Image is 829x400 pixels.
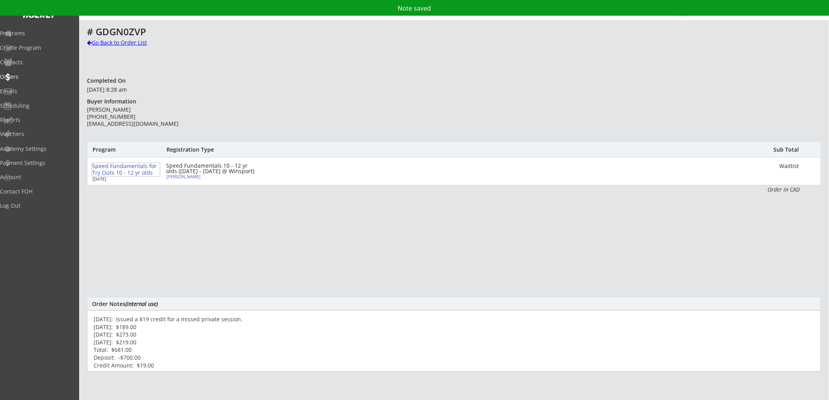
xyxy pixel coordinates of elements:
div: # GDGN0ZVP [87,27,462,36]
div: Program [92,146,135,153]
div: Speed Fundamentals 10 - 12 yr olds ([DATE] - [DATE] @ Winsport) [166,163,256,174]
div: Order Notes [92,301,816,307]
div: Registration Type [167,146,256,153]
div: Speed Fundamentals for Try Outs 10 - 12 yr olds [92,163,160,176]
div: Completed On [87,77,129,84]
em: (internal use) [125,300,158,308]
div: [DATE] [92,177,155,181]
div: Buyer Information [87,98,140,105]
div: Go Back to Order List [87,39,168,47]
div: Sub Total [765,146,799,153]
div: [PERSON_NAME] [167,174,254,179]
div: Order in CAD [710,186,800,194]
div: Waitlist [751,163,799,170]
div: [PERSON_NAME] [PHONE_NUMBER] [EMAIL_ADDRESS][DOMAIN_NAME] [87,106,200,128]
div: [DATE] 8:28 am [87,86,200,94]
